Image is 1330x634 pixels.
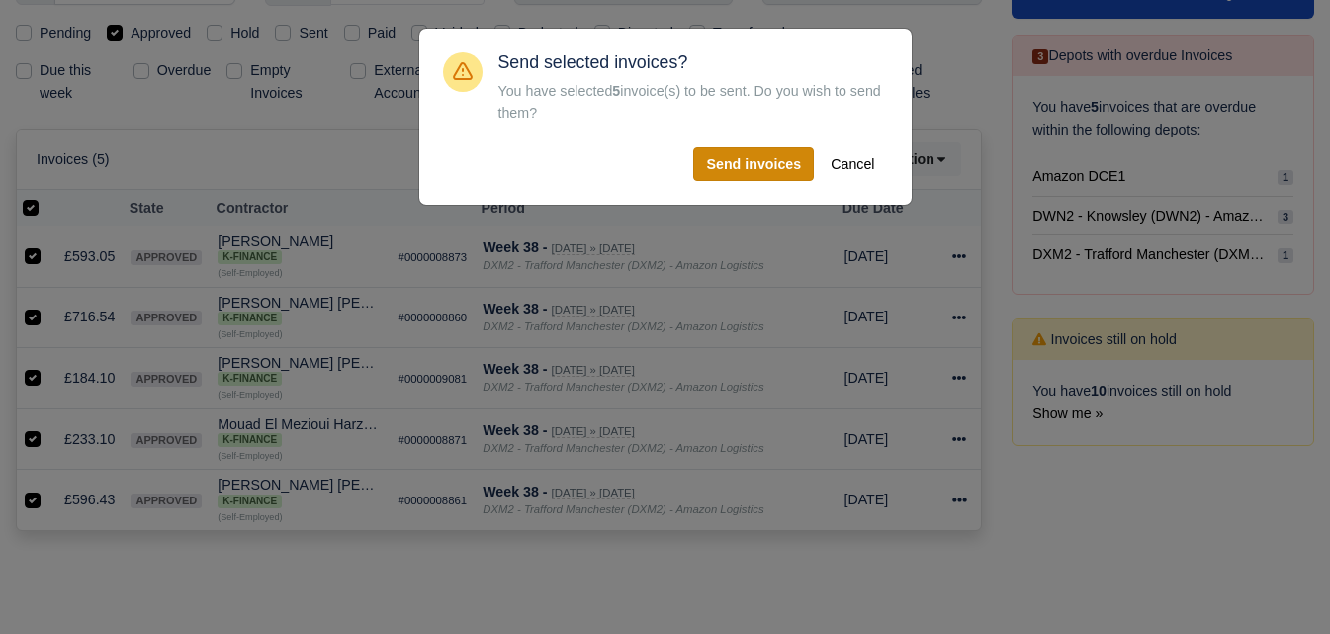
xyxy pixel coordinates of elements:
div: You have selected invoice(s) to be sent. Do you wish to send them? [498,81,888,124]
button: Cancel [818,147,887,181]
button: Send invoices [693,147,814,181]
strong: 5 [612,83,620,99]
iframe: Chat Widget [1231,539,1330,634]
h5: Send selected invoices? [498,52,888,73]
